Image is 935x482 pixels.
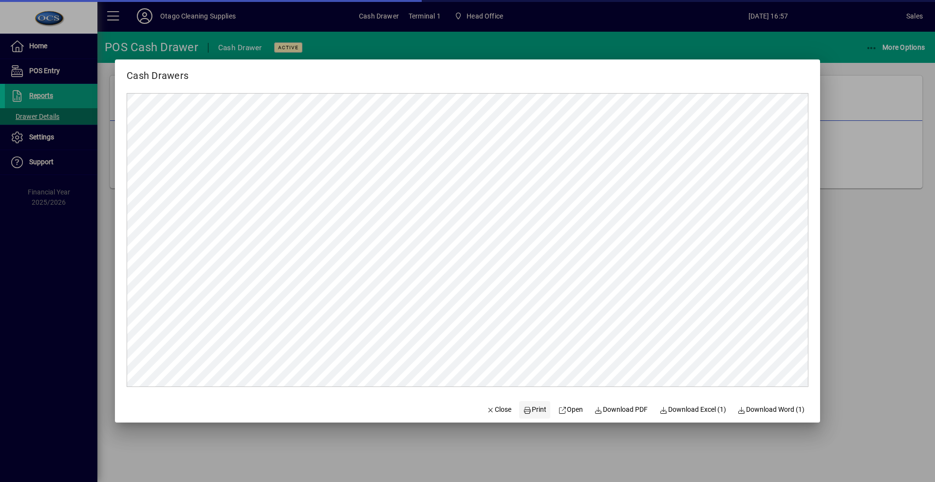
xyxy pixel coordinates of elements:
span: Download PDF [595,405,648,415]
a: Open [554,401,587,419]
span: Download Word (1) [738,405,805,415]
span: Download Excel (1) [659,405,726,415]
span: Close [486,405,512,415]
span: Open [558,405,583,415]
h2: Cash Drawers [115,59,200,83]
a: Download PDF [591,401,652,419]
button: Print [519,401,550,419]
span: Print [523,405,546,415]
button: Close [483,401,516,419]
button: Download Excel (1) [655,401,730,419]
button: Download Word (1) [734,401,809,419]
